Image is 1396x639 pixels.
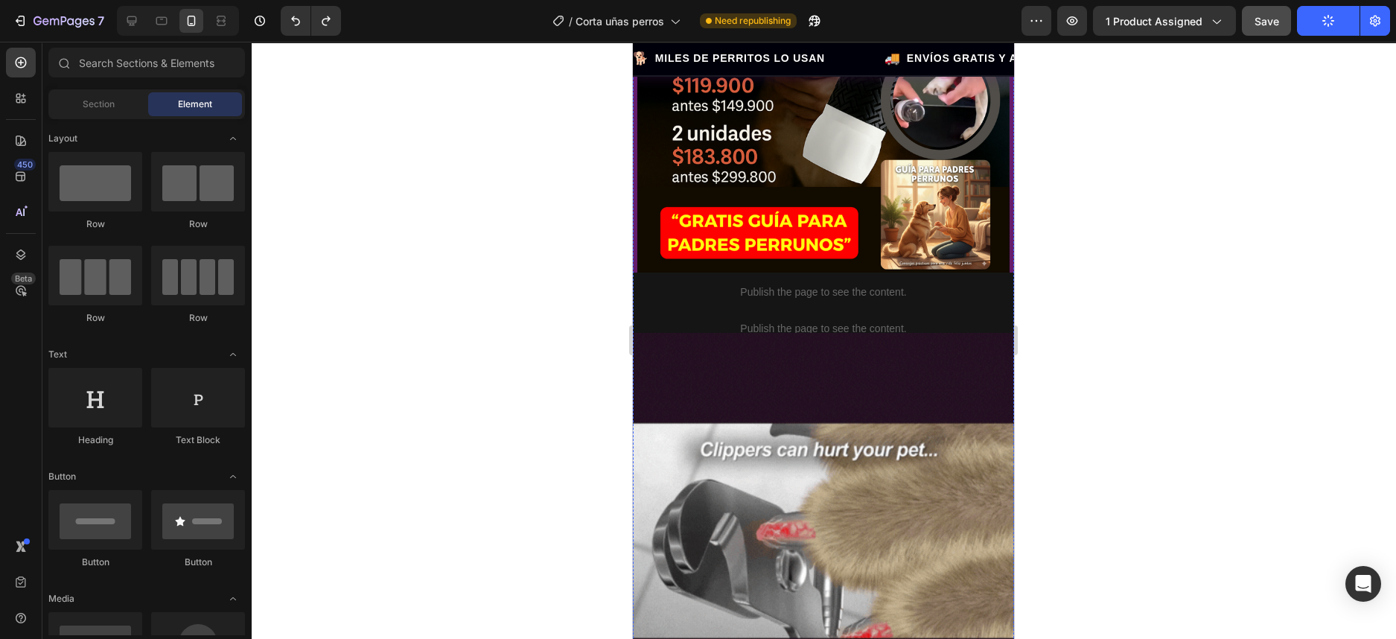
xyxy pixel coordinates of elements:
button: 7 [6,6,111,36]
div: Open Intercom Messenger [1345,566,1381,602]
span: Save [1255,15,1279,28]
input: Search Sections & Elements [48,48,245,77]
div: 450 [14,159,36,171]
span: Toggle open [221,343,245,366]
span: Corta uñas perros [576,13,664,29]
div: Row [151,217,245,231]
div: Undo/Redo [281,6,341,36]
span: Element [178,98,212,111]
div: Row [48,217,142,231]
span: Toggle open [221,127,245,150]
span: 🐕 [369,7,385,26]
span: Need republishing [715,14,791,28]
div: Button [48,556,142,569]
div: Beta [11,273,36,284]
button: 1 product assigned [1093,6,1236,36]
span: Section [83,98,115,111]
span: Media [48,592,74,605]
span: 1 product assigned [1106,13,1202,29]
span: Toggle open [221,465,245,489]
span: Toggle open [221,587,245,611]
p: 7 [98,12,104,30]
span: Layout [48,132,77,145]
div: Button [151,556,245,569]
div: Heading [48,433,142,447]
iframe: Design area [633,42,1014,639]
span: Button [48,470,76,483]
span: / [569,13,573,29]
div: Text Block [151,433,245,447]
div: Row [151,311,245,325]
span: Text [48,348,67,361]
div: Row [48,311,142,325]
button: Save [1242,6,1291,36]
